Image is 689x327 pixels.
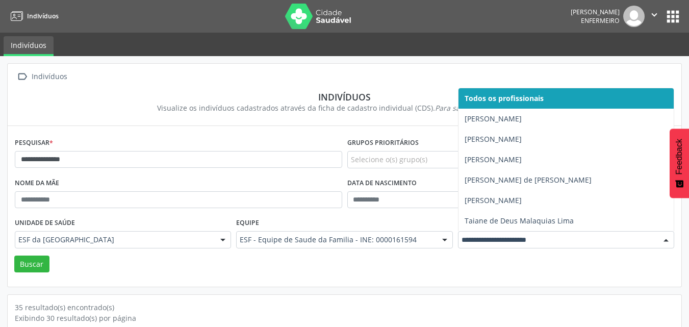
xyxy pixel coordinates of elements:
[347,175,417,191] label: Data de nascimento
[465,155,522,164] span: [PERSON_NAME]
[670,129,689,198] button: Feedback - Mostrar pesquisa
[435,103,532,113] i: Para saber mais,
[4,36,54,56] a: Indivíduos
[15,302,674,313] div: 35 resultado(s) encontrado(s)
[649,9,660,20] i: 
[465,93,544,103] span: Todos os profissionais
[240,235,431,245] span: ESF - Equipe de Saude da Familia - INE: 0000161594
[15,69,69,84] a:  Indivíduos
[664,8,682,26] button: apps
[27,12,59,20] span: Indivíduos
[15,69,30,84] i: 
[581,16,620,25] span: Enfermeiro
[15,175,59,191] label: Nome da mãe
[623,6,645,27] img: img
[571,8,620,16] div: [PERSON_NAME]
[18,235,210,245] span: ESF da [GEOGRAPHIC_DATA]
[465,114,522,123] span: [PERSON_NAME]
[465,216,574,225] span: Taiane de Deus Malaquias Lima
[351,154,427,165] span: Selecione o(s) grupo(s)
[30,69,69,84] div: Indivíduos
[15,215,75,231] label: Unidade de saúde
[675,139,684,174] span: Feedback
[645,6,664,27] button: 
[14,256,49,273] button: Buscar
[22,103,667,113] div: Visualize os indivíduos cadastrados através da ficha de cadastro individual (CDS).
[465,195,522,205] span: [PERSON_NAME]
[236,215,259,231] label: Equipe
[22,91,667,103] div: Indivíduos
[7,8,59,24] a: Indivíduos
[347,135,419,151] label: Grupos prioritários
[15,135,53,151] label: Pesquisar
[465,134,522,144] span: [PERSON_NAME]
[15,313,674,323] div: Exibindo 30 resultado(s) por página
[465,175,592,185] span: [PERSON_NAME] de [PERSON_NAME]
